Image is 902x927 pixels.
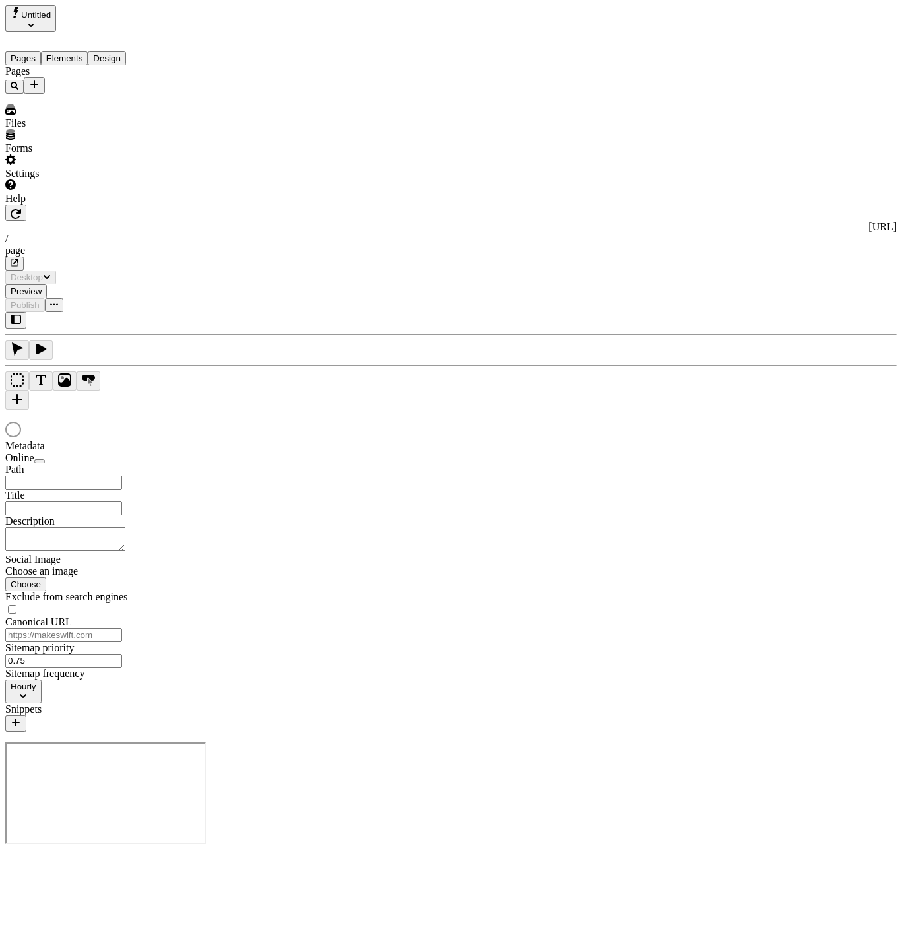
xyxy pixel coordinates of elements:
div: Forms [5,143,164,154]
span: Online [5,452,34,463]
button: Box [5,371,29,391]
input: https://makeswift.com [5,628,122,642]
button: Text [29,371,53,391]
button: Design [88,51,126,65]
button: Select site [5,5,56,32]
span: Title [5,490,25,501]
button: Image [53,371,77,391]
span: Hourly [11,682,36,691]
span: Exclude from search engines [5,591,127,602]
span: Untitled [21,10,51,20]
div: Settings [5,168,164,179]
div: Metadata [5,440,164,452]
div: page [5,245,897,257]
span: Canonical URL [5,616,72,627]
span: Choose [11,579,41,589]
span: Sitemap frequency [5,668,84,679]
div: [URL] [5,221,897,233]
span: Sitemap priority [5,642,74,653]
div: Snippets [5,703,164,715]
div: Help [5,193,164,205]
span: Path [5,464,24,475]
span: Desktop [11,272,43,282]
div: Files [5,117,164,129]
button: Button [77,371,100,391]
button: Preview [5,284,47,298]
button: Desktop [5,271,56,284]
button: Publish [5,298,45,312]
div: Pages [5,65,164,77]
span: Preview [11,286,42,296]
iframe: Cookie Feature Detection [5,742,206,844]
button: Add new [24,77,45,94]
button: Pages [5,51,41,65]
button: Choose [5,577,46,591]
span: Publish [11,300,40,310]
button: Hourly [5,680,42,703]
div: Choose an image [5,565,164,577]
button: Elements [41,51,88,65]
span: Social Image [5,554,61,565]
span: Description [5,515,55,527]
div: / [5,233,897,245]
